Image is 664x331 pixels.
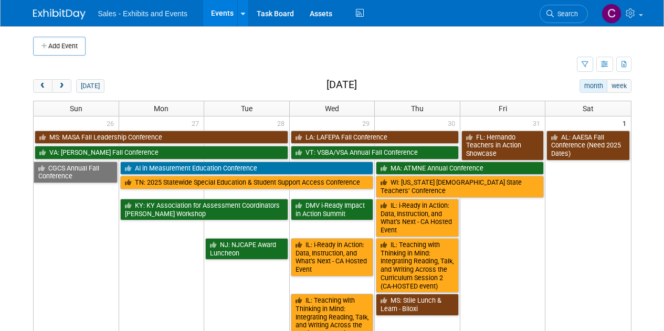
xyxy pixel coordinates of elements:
span: 30 [447,116,460,130]
a: FL: Hernando Teachers in Action Showcase [461,131,544,161]
span: Fri [499,104,507,113]
a: NJ: NJCAPE Award Luncheon [205,238,288,260]
span: 29 [361,116,374,130]
a: DMV i-Ready Impact in Action Summit [291,199,374,220]
span: Sales - Exhibits and Events [98,9,187,18]
span: 31 [532,116,545,130]
span: Search [554,10,578,18]
button: prev [33,79,52,93]
button: week [607,79,631,93]
span: 28 [276,116,289,130]
h2: [DATE] [326,79,357,91]
a: WI: [US_STATE] [DEMOGRAPHIC_DATA] State Teachers’ Conference [376,176,544,197]
a: AI in Measurement Education Conference [120,162,374,175]
span: Wed [325,104,339,113]
a: CGCS Annual Fall Conference [34,162,118,183]
a: MS: Stile Lunch & Learn - Biloxi [376,294,459,315]
a: Search [540,5,588,23]
img: Christine Lurz [602,4,621,24]
a: VA: [PERSON_NAME] Fall Conference [35,146,288,159]
button: [DATE] [76,79,104,93]
a: VT: VSBA/VSA Annual Fall Conference [291,146,459,159]
img: ExhibitDay [33,9,86,19]
span: Sat [583,104,594,113]
a: TN: 2025 Statewide Special Education & Student Support Access Conference [120,176,374,189]
a: IL: i-Ready in Action: Data, Instruction, and What’s Next - CA Hosted Event [291,238,374,276]
span: Sun [70,104,82,113]
a: MS: MASA Fall Leadership Conference [35,131,288,144]
span: Tue [241,104,252,113]
span: 26 [106,116,119,130]
a: IL: Teaching with Thinking in Mind: Integrating Reading, Talk, and Writing Across the Curriculum ... [376,238,459,293]
span: Thu [411,104,424,113]
button: month [579,79,607,93]
button: Add Event [33,37,86,56]
a: KY: KY Association for Assessment Coordinators [PERSON_NAME] Workshop [120,199,288,220]
span: Mon [154,104,168,113]
a: IL: i-Ready in Action: Data, Instruction, and What’s Next - CA Hosted Event [376,199,459,237]
a: LA: LAFEPA Fall Conference [291,131,459,144]
a: MA: ATMNE Annual Conference [376,162,544,175]
span: 1 [621,116,631,130]
button: next [52,79,71,93]
span: 27 [191,116,204,130]
a: AL: AAESA Fall Conference (Need 2025 Dates) [546,131,629,161]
